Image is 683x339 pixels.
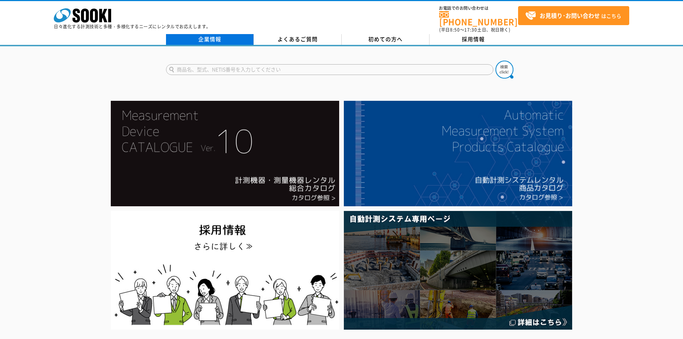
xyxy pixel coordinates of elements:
[344,211,572,330] img: 自動計測システム専用ページ
[111,101,339,206] img: Catalog Ver10
[430,34,517,45] a: 採用情報
[525,10,621,21] span: はこちら
[495,61,513,79] img: btn_search.png
[439,27,510,33] span: (平日 ～ 土日、祝日除く)
[254,34,342,45] a: よくあるご質問
[439,6,518,10] span: お電話でのお問い合わせは
[368,35,403,43] span: 初めての方へ
[111,211,339,330] img: SOOKI recruit
[166,64,493,75] input: 商品名、型式、NETIS番号を入力してください
[344,101,572,206] img: 自動計測システムカタログ
[464,27,477,33] span: 17:30
[518,6,629,25] a: お見積り･お問い合わせはこちら
[166,34,254,45] a: 企業情報
[540,11,600,20] strong: お見積り･お問い合わせ
[54,24,211,29] p: 日々進化する計測技術と多種・多様化するニーズにレンタルでお応えします。
[450,27,460,33] span: 8:50
[342,34,430,45] a: 初めての方へ
[439,11,518,26] a: [PHONE_NUMBER]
